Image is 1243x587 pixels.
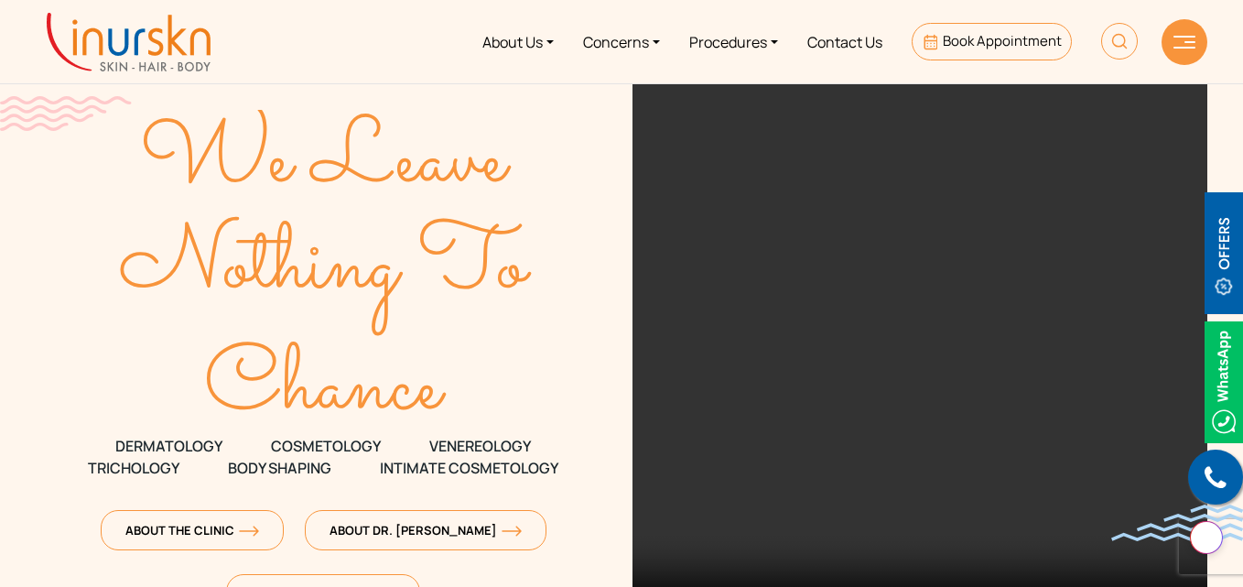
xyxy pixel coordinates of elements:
span: About The Clinic [125,522,259,538]
text: Chance [205,321,448,457]
span: TRICHOLOGY [88,457,179,479]
span: Intimate Cosmetology [380,457,558,479]
span: Book Appointment [943,31,1062,50]
img: inurskn-logo [47,13,211,71]
a: About Dr. [PERSON_NAME]orange-arrow [305,510,546,550]
span: DERMATOLOGY [115,435,222,457]
img: Whatsappicon [1205,321,1243,443]
text: We Leave [140,94,512,230]
span: Body Shaping [228,457,331,479]
img: HeaderSearch [1101,23,1138,60]
a: Whatsappicon [1205,370,1243,390]
a: Procedures [675,7,793,76]
img: bluewave [1111,505,1243,541]
img: orange-arrow [239,526,259,537]
a: Book Appointment [912,23,1072,60]
text: Nothing To [120,200,533,335]
a: About Us [468,7,568,76]
a: Concerns [568,7,675,76]
span: About Dr. [PERSON_NAME] [330,522,522,538]
a: About The Clinicorange-arrow [101,510,284,550]
span: COSMETOLOGY [271,435,381,457]
a: Contact Us [793,7,897,76]
span: VENEREOLOGY [429,435,531,457]
img: offerBt [1205,192,1243,314]
img: hamLine.svg [1173,36,1195,49]
img: orange-arrow [502,526,522,537]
